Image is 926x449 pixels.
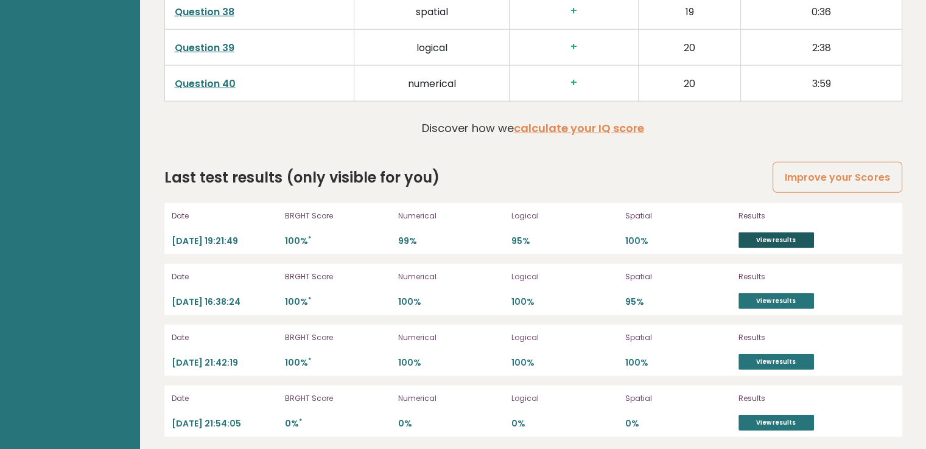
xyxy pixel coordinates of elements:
[738,271,866,282] p: Results
[773,162,902,193] a: Improve your Scores
[625,235,731,247] p: 100%
[285,357,391,369] p: 100%
[172,296,278,308] p: [DATE] 16:38:24
[638,29,740,65] td: 20
[738,211,866,221] p: Results
[398,211,504,221] p: Numerical
[511,332,617,343] p: Logical
[285,235,391,247] p: 100%
[738,354,814,370] a: View results
[738,415,814,431] a: View results
[172,235,278,247] p: [DATE] 19:21:49
[285,332,391,343] p: BRGHT Score
[172,211,278,221] p: Date
[398,271,504,282] p: Numerical
[175,5,234,19] a: Question 38
[638,65,740,101] td: 20
[285,393,391,404] p: BRGHT Score
[398,393,504,404] p: Numerical
[285,211,391,221] p: BRGHT Score
[172,393,278,404] p: Date
[172,271,278,282] p: Date
[511,235,617,247] p: 95%
[625,211,731,221] p: Spatial
[398,357,504,369] p: 100%
[398,332,504,343] p: Numerical
[625,271,731,282] p: Spatial
[285,271,391,282] p: BRGHT Score
[398,296,504,308] p: 100%
[514,120,644,136] a: calculate your IQ score
[519,5,628,18] h3: +
[738,332,866,343] p: Results
[741,65,902,101] td: 3:59
[398,418,504,430] p: 0%
[511,296,617,308] p: 100%
[511,418,617,430] p: 0%
[285,418,391,430] p: 0%
[511,271,617,282] p: Logical
[285,296,391,308] p: 100%
[738,393,866,404] p: Results
[422,120,644,136] p: Discover how we
[175,41,234,55] a: Question 39
[172,332,278,343] p: Date
[511,393,617,404] p: Logical
[738,232,814,248] a: View results
[398,235,504,247] p: 99%
[625,332,731,343] p: Spatial
[738,293,814,309] a: View results
[519,77,628,89] h3: +
[354,29,510,65] td: logical
[175,77,236,91] a: Question 40
[519,41,628,54] h3: +
[511,357,617,369] p: 100%
[511,211,617,221] p: Logical
[172,418,278,430] p: [DATE] 21:54:05
[741,29,902,65] td: 2:38
[354,65,510,101] td: numerical
[625,418,731,430] p: 0%
[625,357,731,369] p: 100%
[625,393,731,404] p: Spatial
[164,167,440,189] h2: Last test results (only visible for you)
[625,296,731,308] p: 95%
[172,357,278,369] p: [DATE] 21:42:19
